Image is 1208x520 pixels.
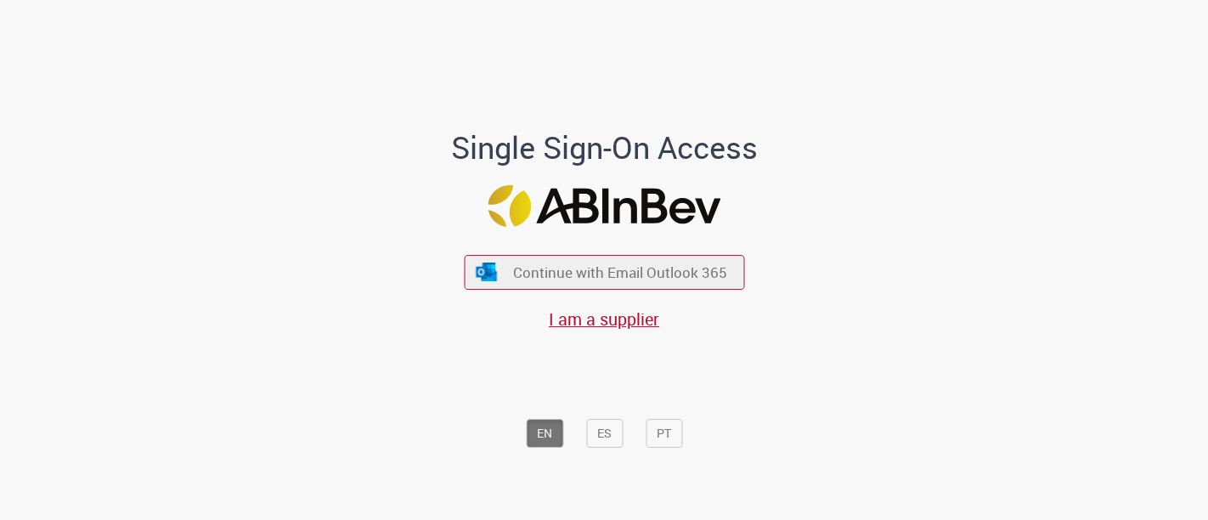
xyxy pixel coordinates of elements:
[526,419,563,448] button: EN
[586,419,623,448] button: ES
[549,308,659,331] a: I am a supplier
[464,255,744,290] button: ícone Azure/Microsoft 360 Continue with Email Outlook 365
[513,263,727,282] span: Continue with Email Outlook 365
[369,131,840,165] h1: Single Sign-On Access
[475,263,499,280] img: ícone Azure/Microsoft 360
[488,185,720,227] img: Logo ABInBev
[646,419,682,448] button: PT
